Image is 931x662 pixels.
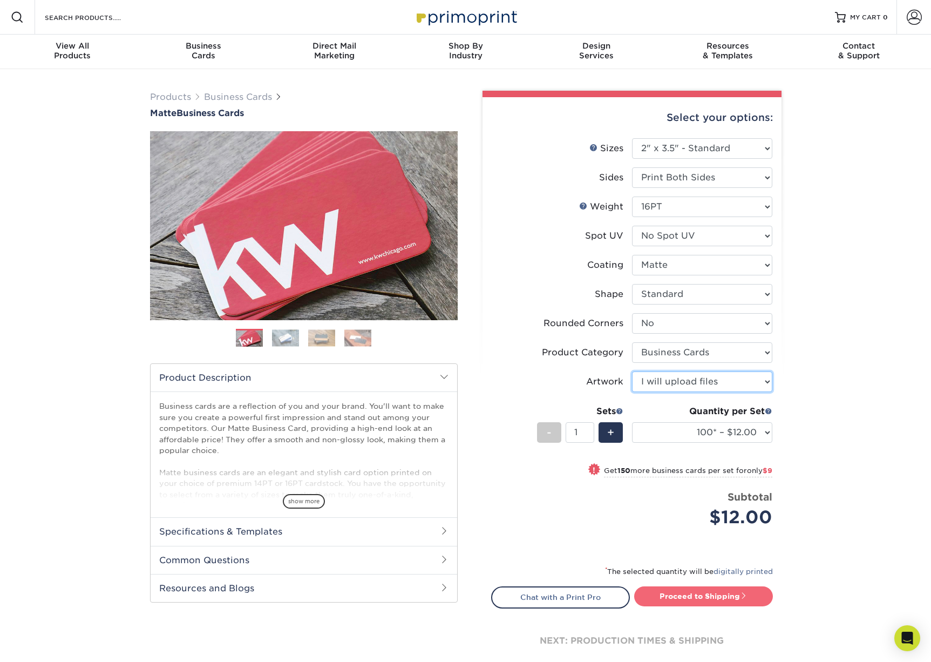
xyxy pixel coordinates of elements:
span: View All [7,41,138,51]
a: Products [150,92,191,102]
div: Services [531,41,662,60]
a: Contact& Support [793,35,925,69]
span: Business [138,41,269,51]
a: Business Cards [204,92,272,102]
a: BusinessCards [138,35,269,69]
a: MatteBusiness Cards [150,108,458,118]
span: Matte [150,108,176,118]
p: Business cards are a reflection of you and your brand. You'll want to make sure you create a powe... [159,401,448,555]
div: Shape [595,288,623,301]
div: Sizes [589,142,623,155]
span: 0 [883,13,888,21]
span: Resources [662,41,793,51]
a: Resources& Templates [662,35,793,69]
strong: Subtotal [728,491,772,503]
img: Business Cards 01 [236,325,263,352]
img: Business Cards 03 [308,329,335,346]
div: Marketing [269,41,400,60]
div: Artwork [586,375,623,388]
span: ! [593,464,595,476]
h2: Resources and Blogs [151,574,457,602]
img: Matte 01 [150,72,458,380]
div: Sides [599,171,623,184]
div: Quantity per Set [632,405,772,418]
div: Products [7,41,138,60]
h1: Business Cards [150,108,458,118]
div: Sets [537,405,623,418]
img: Primoprint [412,5,520,29]
input: SEARCH PRODUCTS..... [44,11,149,24]
h2: Common Questions [151,546,457,574]
span: only [747,467,772,475]
div: Select your options: [491,97,773,138]
div: & Templates [662,41,793,60]
div: Spot UV [585,229,623,242]
a: Proceed to Shipping [634,586,773,606]
strong: 150 [617,467,630,475]
span: $9 [763,467,772,475]
div: Product Category [542,346,623,359]
span: Design [531,41,662,51]
img: Business Cards 02 [272,329,299,346]
small: The selected quantity will be [605,568,773,576]
span: - [547,424,552,441]
h2: Product Description [151,364,457,391]
a: Direct MailMarketing [269,35,400,69]
a: DesignServices [531,35,662,69]
h2: Specifications & Templates [151,517,457,545]
span: MY CART [850,13,881,22]
span: show more [283,494,325,509]
div: Coating [587,259,623,272]
a: View AllProducts [7,35,138,69]
div: Industry [400,41,531,60]
div: Open Intercom Messenger [894,625,920,651]
div: $12.00 [640,504,772,530]
div: Rounded Corners [543,317,623,330]
a: Shop ByIndustry [400,35,531,69]
span: Contact [793,41,925,51]
div: Weight [579,200,623,213]
span: + [607,424,614,441]
img: Business Cards 04 [344,329,371,346]
span: Shop By [400,41,531,51]
small: Get more business cards per set for [604,467,772,477]
a: Chat with a Print Pro [491,586,630,608]
a: digitally printed [713,568,773,576]
span: Direct Mail [269,41,400,51]
div: Cards [138,41,269,60]
div: & Support [793,41,925,60]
